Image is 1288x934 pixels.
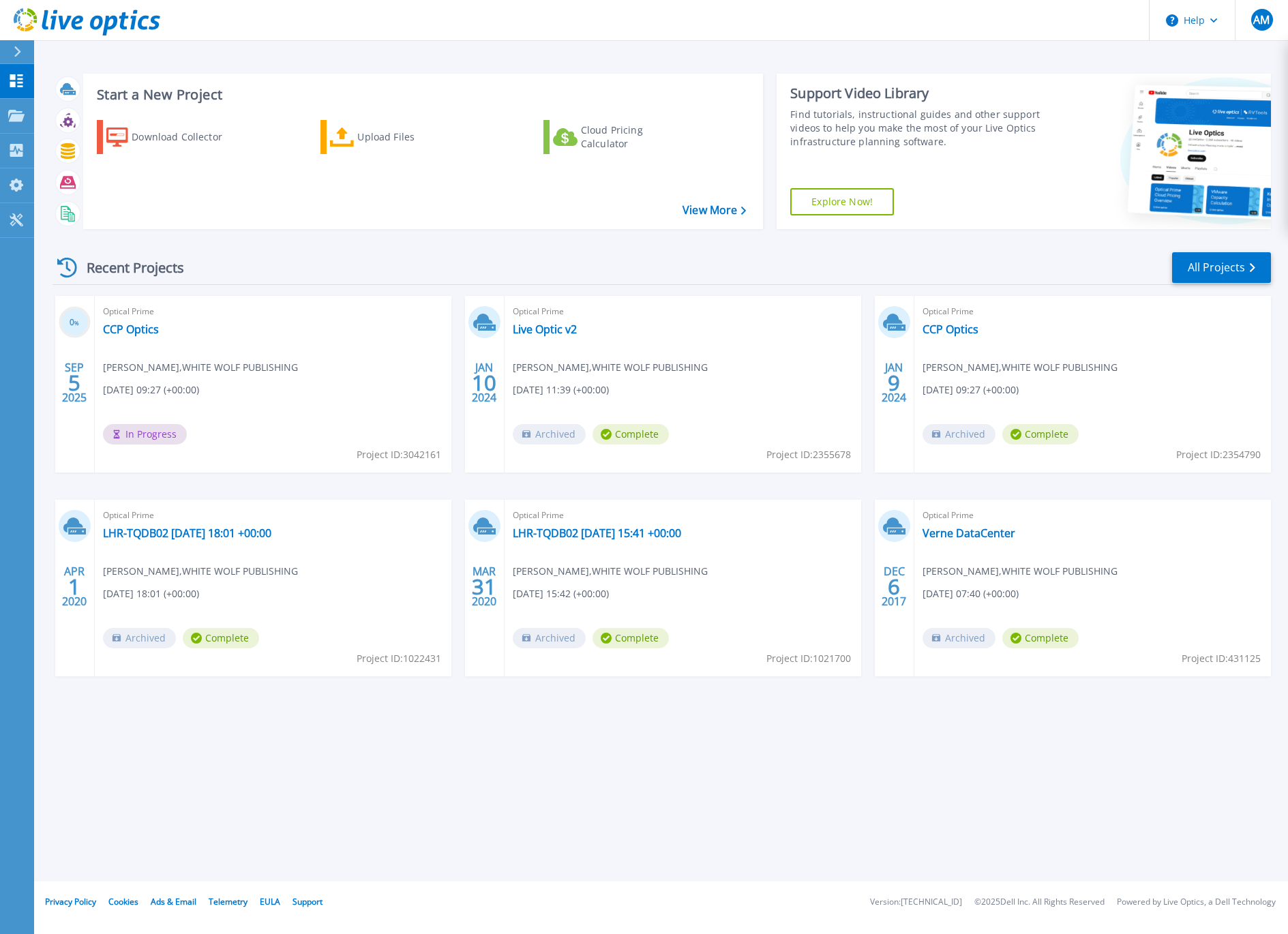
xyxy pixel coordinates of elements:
[923,508,1263,523] span: Optical Prime
[97,120,249,154] a: Download Collector
[593,628,669,648] span: Complete
[103,360,298,375] span: [PERSON_NAME] , WHITE WOLF PUBLISHING
[923,628,995,648] span: Archived
[513,360,708,375] span: [PERSON_NAME] , WHITE WOLF PUBLISHING
[513,586,609,601] span: [DATE] 15:42 (+00:00)
[357,651,441,666] span: Project ID: 1022431
[1176,447,1261,462] span: Project ID: 2354790
[103,628,176,648] span: Archived
[103,586,199,601] span: [DATE] 18:01 (+00:00)
[513,304,853,319] span: Optical Prime
[61,358,87,408] div: SEP 2025
[357,447,441,462] span: Project ID: 3042161
[974,898,1105,907] li: © 2025 Dell Inc. All Rights Reserved
[593,424,669,445] span: Complete
[923,322,978,336] a: CCP Optics
[68,377,80,389] span: 5
[68,581,80,592] span: 1
[103,424,187,445] span: In Progress
[513,322,577,336] a: Live Optic v2
[59,315,91,331] h3: 0
[74,319,79,327] span: %
[103,322,159,336] a: CCP Optics
[53,251,203,284] div: Recent Projects
[513,508,853,523] span: Optical Prime
[1117,898,1276,907] li: Powered by Live Optics, a Dell Technology
[103,526,271,540] a: LHR-TQDB02 [DATE] 18:01 +00:00
[923,586,1019,601] span: [DATE] 07:40 (+00:00)
[766,447,851,462] span: Project ID: 2355678
[790,188,894,215] a: Explore Now!
[513,382,609,397] span: [DATE] 11:39 (+00:00)
[881,562,907,612] div: DEC 2017
[45,896,96,907] a: Privacy Policy
[472,377,496,389] span: 10
[581,123,690,151] div: Cloud Pricing Calculator
[97,87,745,102] h3: Start a New Project
[790,108,1042,149] div: Find tutorials, instructional guides and other support videos to help you make the most of your L...
[923,382,1019,397] span: [DATE] 09:27 (+00:00)
[472,581,496,592] span: 31
[923,304,1263,319] span: Optical Prime
[1172,252,1271,283] a: All Projects
[1253,14,1270,25] span: AM
[108,896,138,907] a: Cookies
[1002,628,1079,648] span: Complete
[320,120,473,154] a: Upload Files
[888,377,900,389] span: 9
[103,508,443,523] span: Optical Prime
[103,304,443,319] span: Optical Prime
[209,896,248,907] a: Telemetry
[923,424,995,445] span: Archived
[683,204,746,217] a: View More
[103,382,199,397] span: [DATE] 09:27 (+00:00)
[132,123,241,151] div: Download Collector
[766,651,851,666] span: Project ID: 1021700
[790,85,1042,102] div: Support Video Library
[1002,424,1079,445] span: Complete
[888,581,900,592] span: 6
[870,898,962,907] li: Version: [TECHNICAL_ID]
[513,564,708,579] span: [PERSON_NAME] , WHITE WOLF PUBLISHING
[260,896,280,907] a: EULA
[357,123,466,151] div: Upload Files
[293,896,323,907] a: Support
[471,562,497,612] div: MAR 2020
[513,526,681,540] a: LHR-TQDB02 [DATE] 15:41 +00:00
[923,360,1118,375] span: [PERSON_NAME] , WHITE WOLF PUBLISHING
[151,896,196,907] a: Ads & Email
[61,562,87,612] div: APR 2020
[923,526,1015,540] a: Verne DataCenter
[103,564,298,579] span: [PERSON_NAME] , WHITE WOLF PUBLISHING
[513,628,586,648] span: Archived
[1182,651,1261,666] span: Project ID: 431125
[923,564,1118,579] span: [PERSON_NAME] , WHITE WOLF PUBLISHING
[183,628,259,648] span: Complete
[543,120,695,154] a: Cloud Pricing Calculator
[513,424,586,445] span: Archived
[471,358,497,408] div: JAN 2024
[881,358,907,408] div: JAN 2024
